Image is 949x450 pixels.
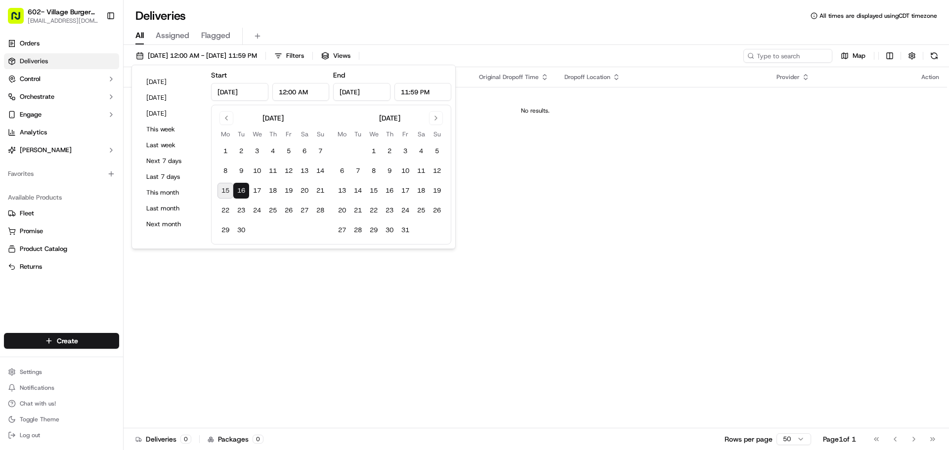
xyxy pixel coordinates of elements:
[20,368,42,376] span: Settings
[128,107,943,115] div: No results.
[397,222,413,238] button: 31
[4,36,119,51] a: Orders
[253,435,263,444] div: 0
[180,435,191,444] div: 0
[350,129,366,139] th: Tuesday
[4,333,119,349] button: Create
[34,94,162,104] div: Start new chat
[776,73,800,81] span: Provider
[927,49,941,63] button: Refresh
[366,222,382,238] button: 29
[217,203,233,218] button: 22
[397,183,413,199] button: 17
[10,144,18,152] div: 📗
[20,431,40,439] span: Log out
[20,92,54,101] span: Orchestrate
[397,129,413,139] th: Friday
[10,94,28,112] img: 1736555255976-a54dd68f-1ca7-489b-9aae-adbdc363a1c4
[820,12,937,20] span: All times are displayed using CDT timezone
[142,75,201,89] button: [DATE]
[80,139,163,157] a: 💻API Documentation
[142,91,201,105] button: [DATE]
[20,39,40,48] span: Orders
[564,73,610,81] span: Dropoff Location
[142,154,201,168] button: Next 7 days
[233,163,249,179] button: 9
[297,163,312,179] button: 13
[233,222,249,238] button: 30
[4,124,119,140] a: Analytics
[20,57,48,66] span: Deliveries
[211,83,268,101] input: Date
[297,183,312,199] button: 20
[334,222,350,238] button: 27
[429,111,443,125] button: Go to next month
[20,415,59,423] span: Toggle Theme
[312,183,328,199] button: 21
[265,183,281,199] button: 18
[20,146,72,155] span: [PERSON_NAME]
[10,40,180,55] p: Welcome 👋
[382,222,397,238] button: 30
[281,203,297,218] button: 26
[350,183,366,199] button: 14
[20,128,47,137] span: Analytics
[379,113,400,123] div: [DATE]
[413,203,429,218] button: 25
[20,384,54,392] span: Notifications
[333,83,390,101] input: Date
[20,75,41,83] span: Control
[382,183,397,199] button: 16
[312,143,328,159] button: 7
[725,434,773,444] p: Rows per page
[249,129,265,139] th: Wednesday
[413,143,429,159] button: 4
[219,111,233,125] button: Go to previous month
[394,83,452,101] input: Time
[142,186,201,200] button: This month
[20,227,43,236] span: Promise
[28,7,98,17] span: 602- Village Burger [PERSON_NAME]
[8,209,115,218] a: Fleet
[8,245,115,253] a: Product Catalog
[382,163,397,179] button: 9
[429,163,445,179] button: 12
[366,129,382,139] th: Wednesday
[4,365,119,379] button: Settings
[4,412,119,426] button: Toggle Theme
[142,107,201,121] button: [DATE]
[4,53,119,69] a: Deliveries
[265,129,281,139] th: Thursday
[233,143,249,159] button: 2
[20,209,34,218] span: Fleet
[429,203,445,218] button: 26
[20,110,42,119] span: Engage
[270,49,308,63] button: Filters
[233,203,249,218] button: 23
[211,71,227,80] label: Start
[4,381,119,395] button: Notifications
[4,397,119,410] button: Chat with us!
[217,143,233,159] button: 1
[413,163,429,179] button: 11
[142,217,201,231] button: Next month
[397,163,413,179] button: 10
[312,203,328,218] button: 28
[350,203,366,218] button: 21
[4,142,119,158] button: [PERSON_NAME]
[10,10,30,30] img: Nash
[366,183,382,199] button: 15
[366,163,382,179] button: 8
[312,163,328,179] button: 14
[397,143,413,159] button: 3
[148,51,257,60] span: [DATE] 12:00 AM - [DATE] 11:59 PM
[334,129,350,139] th: Monday
[479,73,539,81] span: Original Dropoff Time
[98,167,120,175] span: Pylon
[142,202,201,215] button: Last month
[333,71,345,80] label: End
[4,166,119,182] div: Favorites
[334,163,350,179] button: 6
[429,183,445,199] button: 19
[265,143,281,159] button: 4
